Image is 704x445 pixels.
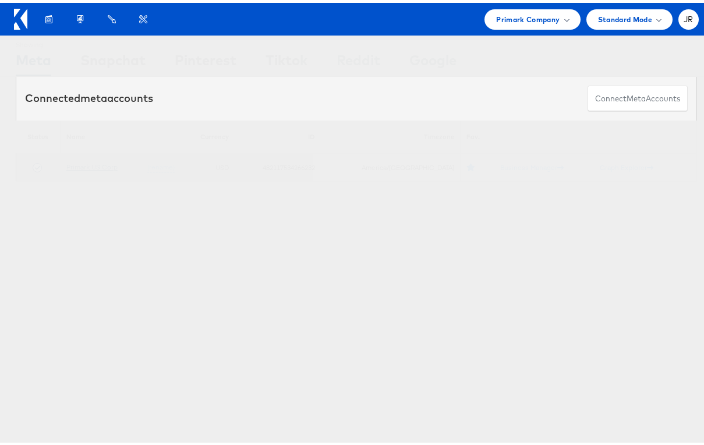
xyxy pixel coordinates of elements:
th: Timezone [321,118,460,151]
div: Meta [16,47,51,73]
span: Standard Mode [598,10,652,23]
td: USD [181,151,235,179]
div: Showing [16,33,51,47]
span: meta [627,90,646,101]
div: Snapchat [80,47,146,73]
th: Name [60,118,181,151]
span: JR [684,13,694,20]
a: (rename) [147,160,175,169]
td: 482117534266232 [235,151,321,179]
div: Google [409,47,457,73]
div: Reddit [337,47,380,73]
th: ID [235,118,321,151]
button: ConnectmetaAccounts [588,83,688,109]
div: Tiktok [266,47,307,73]
div: Connected accounts [25,88,153,103]
a: Business Manager [500,160,564,169]
th: Status [16,118,61,151]
td: America/[GEOGRAPHIC_DATA] [321,151,460,179]
th: Currency [181,118,235,151]
span: Primark Company [496,10,560,23]
a: Primark US Corp [66,160,118,168]
span: meta [80,89,107,102]
a: Graph Explorer [600,160,653,169]
div: Pinterest [175,47,236,73]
